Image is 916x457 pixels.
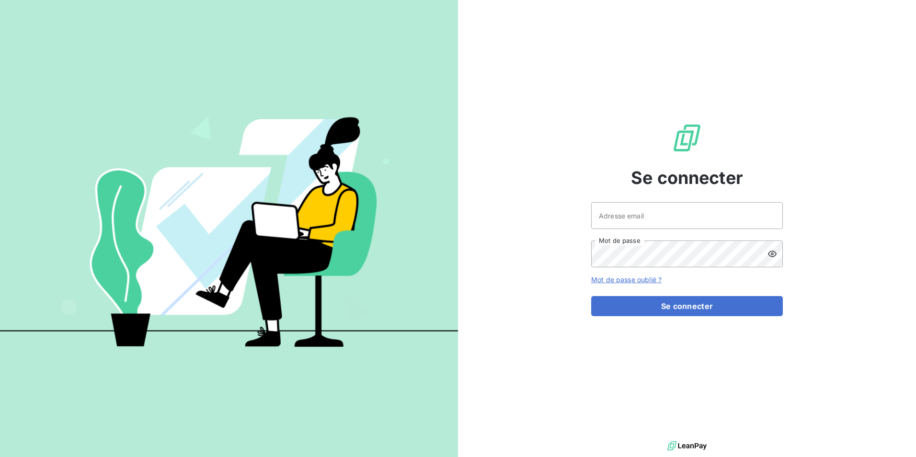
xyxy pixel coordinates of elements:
[591,275,662,284] a: Mot de passe oublié ?
[631,165,743,191] span: Se connecter
[591,296,783,316] button: Se connecter
[667,439,707,453] img: logo
[591,202,783,229] input: placeholder
[672,123,702,153] img: Logo LeanPay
